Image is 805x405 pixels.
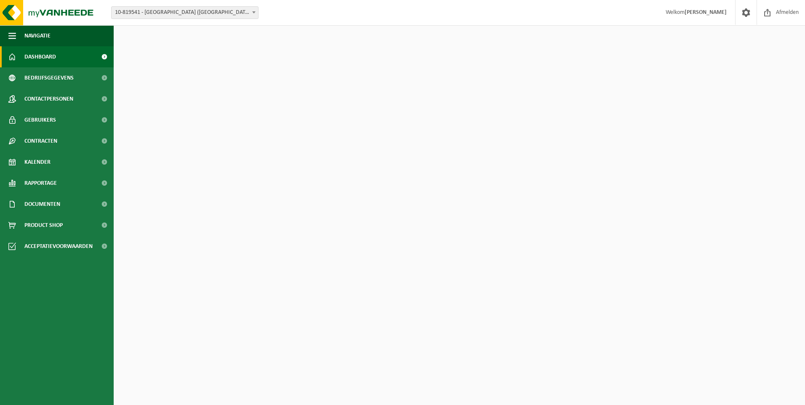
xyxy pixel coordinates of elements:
[685,9,727,16] strong: [PERSON_NAME]
[24,109,56,131] span: Gebruikers
[24,131,57,152] span: Contracten
[111,6,259,19] span: 10-819541 - GOSSELIN OOSTERWEEL WEST II (PASEC PORT) - ANTWERPEN
[112,7,258,19] span: 10-819541 - GOSSELIN OOSTERWEEL WEST II (PASEC PORT) - ANTWERPEN
[24,152,51,173] span: Kalender
[24,215,63,236] span: Product Shop
[24,67,74,88] span: Bedrijfsgegevens
[24,236,93,257] span: Acceptatievoorwaarden
[24,25,51,46] span: Navigatie
[24,46,56,67] span: Dashboard
[24,173,57,194] span: Rapportage
[24,88,73,109] span: Contactpersonen
[24,194,60,215] span: Documenten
